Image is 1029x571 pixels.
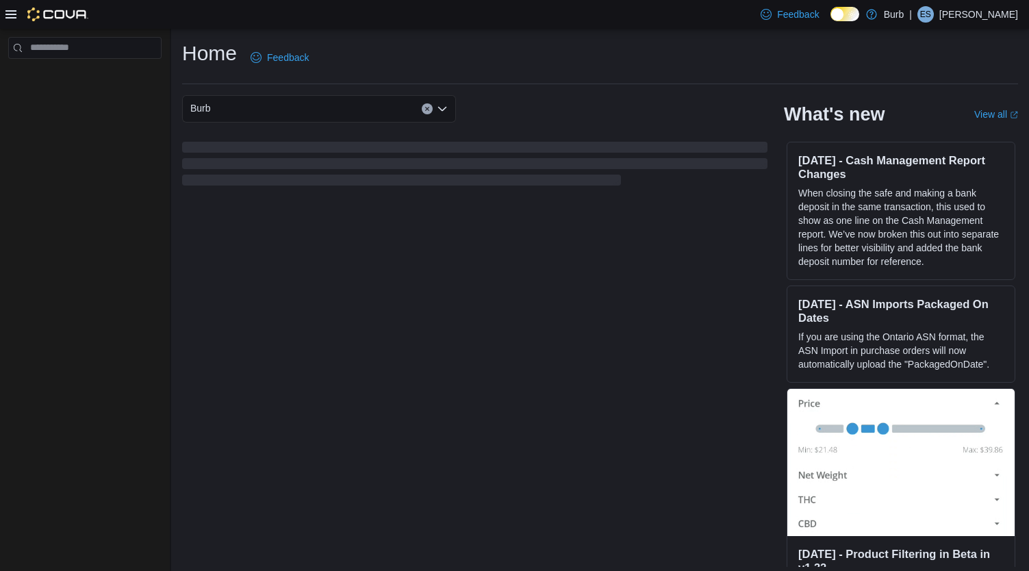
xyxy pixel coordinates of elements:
span: Feedback [267,51,309,64]
nav: Complex example [8,62,162,94]
h3: [DATE] - ASN Imports Packaged On Dates [798,297,1004,325]
input: Dark Mode [830,7,859,21]
h2: What's new [784,103,885,125]
a: Feedback [755,1,824,28]
span: Feedback [777,8,819,21]
p: | [909,6,912,23]
svg: External link [1010,111,1018,119]
span: ES [920,6,931,23]
button: Open list of options [437,103,448,114]
img: Cova [27,8,88,21]
h3: [DATE] - Cash Management Report Changes [798,153,1004,181]
span: Burb [190,100,211,116]
p: If you are using the Ontario ASN format, the ASN Import in purchase orders will now automatically... [798,330,1004,371]
p: When closing the safe and making a bank deposit in the same transaction, this used to show as one... [798,186,1004,268]
div: Emma Specht [917,6,934,23]
button: Clear input [422,103,433,114]
p: [PERSON_NAME] [939,6,1018,23]
span: Loading [182,144,767,188]
a: View allExternal link [974,109,1018,120]
h1: Home [182,40,237,67]
span: Dark Mode [830,21,831,22]
p: Burb [884,6,904,23]
a: Feedback [245,44,314,71]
